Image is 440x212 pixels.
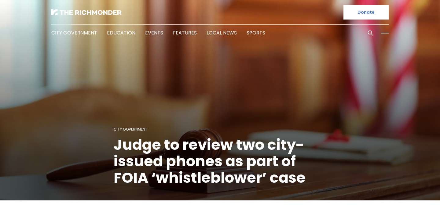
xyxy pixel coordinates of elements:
a: Donate [343,5,389,20]
a: Education [107,29,135,36]
a: Events [145,29,163,36]
button: Search this site [366,28,375,38]
a: City Government [51,29,97,36]
h1: Judge to review two city-issued phones as part of FOIA ‘whistleblower’ case [114,137,326,186]
a: City Government [114,127,147,132]
a: Features [173,29,197,36]
a: Sports [247,29,265,36]
img: The Richmonder [51,9,122,15]
iframe: portal-trigger [388,182,440,212]
a: Local News [207,29,237,36]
